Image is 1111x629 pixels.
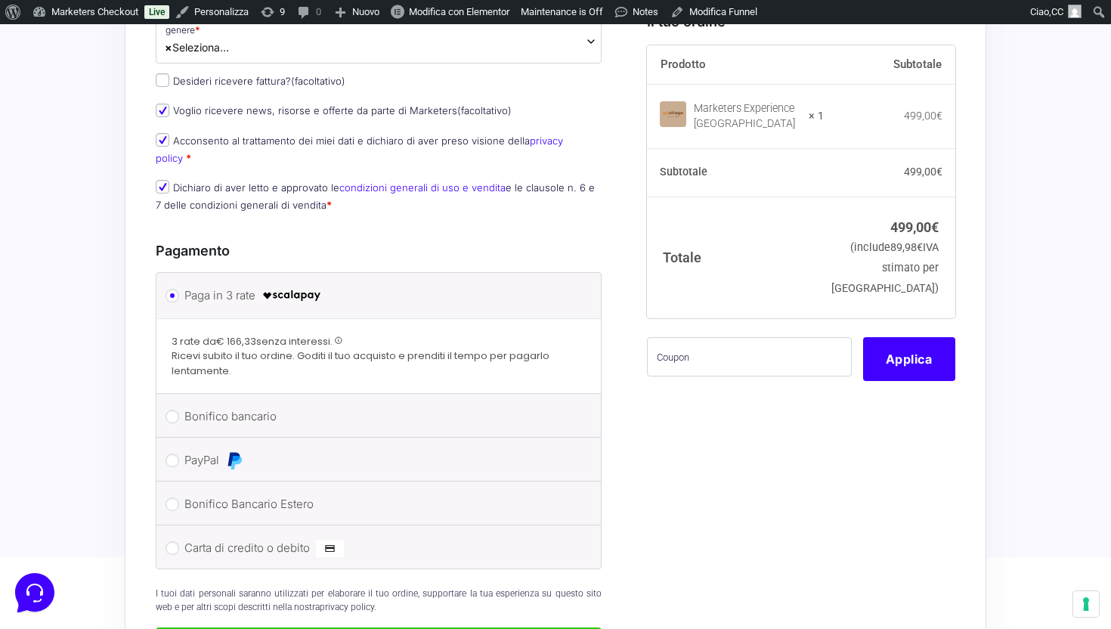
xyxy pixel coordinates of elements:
[936,110,942,122] span: €
[156,180,169,194] input: Dichiaro di aver letto e approvato lecondizioni generali di uso e venditae le clausole n. 6 e 7 d...
[262,287,322,305] img: scalapay-logo-black.png
[24,127,278,157] button: Inizia una conversazione
[144,5,169,19] a: Live
[320,602,374,612] a: privacy policy
[225,451,243,469] img: PayPal
[34,220,247,235] input: Cerca un articolo...
[831,241,939,295] small: (include IVA stimato per [GEOGRAPHIC_DATA])
[24,85,54,115] img: dark
[316,539,344,557] img: Carta di credito o debito
[233,507,255,520] p: Aiuto
[863,337,955,381] button: Applica
[98,136,223,148] span: Inizia una conversazione
[156,20,602,64] span: Seleziona...
[457,104,512,116] span: (facoltativo)
[156,104,512,116] label: Voglio ricevere news, risorse e offerte da parte di Marketers
[184,284,568,307] label: Paga in 3 rate
[131,507,172,520] p: Messaggi
[1051,6,1063,17] span: CC
[694,101,800,132] div: Marketers Experience [GEOGRAPHIC_DATA]
[291,75,345,87] span: (facoltativo)
[156,240,602,261] h3: Pagamento
[156,73,169,87] input: Desideri ricevere fattura?(facoltativo)
[24,60,128,73] span: Le tue conversazioni
[824,45,955,85] th: Subtotale
[890,218,939,234] bdi: 499,00
[24,187,118,200] span: Trova una risposta
[12,485,105,520] button: Home
[197,485,290,520] button: Aiuto
[917,241,923,254] span: €
[184,493,568,516] label: Bonifico Bancario Estero
[156,135,563,164] label: Acconsento al trattamento dei miei dati e dichiaro di aver preso visione della
[647,45,825,85] th: Prodotto
[156,587,602,614] p: I tuoi dati personali saranno utilizzati per elaborare il tuo ordine, supportare la tua esperienz...
[105,485,198,520] button: Messaggi
[409,6,509,17] span: Modifica con Elementor
[12,570,57,615] iframe: Customerly Messenger Launcher
[12,12,254,36] h2: Ciao da Marketers 👋
[73,85,103,115] img: dark
[165,39,229,55] span: Seleziona...
[161,187,278,200] a: Apri Centro Assistenza
[936,166,942,178] span: €
[339,181,506,194] a: condizioni generali di uso e vendita
[165,39,172,55] span: ×
[156,75,345,87] label: Desideri ricevere fattura?
[809,109,824,124] strong: × 1
[156,181,595,211] label: Dichiaro di aver letto e approvato le e le clausole n. 6 e 7 delle condizioni generali di vendita
[904,166,942,178] bdi: 499,00
[1073,591,1099,617] button: Le tue preferenze relative al consenso per le tecnologie di tracciamento
[660,101,686,127] img: Marketers Experience Village Roulette
[904,110,942,122] bdi: 499,00
[45,507,71,520] p: Home
[156,104,169,117] input: Voglio ricevere news, risorse e offerte da parte di Marketers(facoltativo)
[931,218,939,234] span: €
[184,405,568,428] label: Bonifico bancario
[647,148,825,197] th: Subtotale
[156,133,169,147] input: Acconsento al trattamento dei miei dati e dichiaro di aver preso visione dellaprivacy policy
[184,449,568,472] label: PayPal
[647,197,825,318] th: Totale
[48,85,79,115] img: dark
[890,241,923,254] span: 89,98
[647,337,852,376] input: Coupon
[184,537,568,559] label: Carta di credito o debito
